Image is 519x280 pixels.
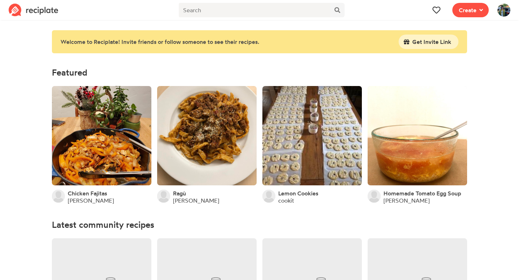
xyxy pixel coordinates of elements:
[157,190,170,203] img: User's avatar
[68,197,114,204] a: [PERSON_NAME]
[383,190,461,197] a: Homemade Tomato Egg Soup
[459,6,476,14] span: Create
[412,37,451,46] span: Get Invite Link
[173,197,219,204] a: [PERSON_NAME]
[52,190,65,203] img: User's avatar
[452,3,489,17] button: Create
[399,35,458,49] button: Get Invite Link
[61,37,390,46] div: Welcome to Reciplate! Invite friends or follow someone to see their recipes.
[497,4,510,17] img: User's avatar
[262,190,275,203] img: User's avatar
[52,68,467,77] h4: Featured
[52,220,467,230] h4: Latest community recipes
[368,190,381,203] img: User's avatar
[278,197,294,204] a: cookit
[173,190,186,197] a: Ragù
[68,190,107,197] a: Chicken Fajitas
[383,197,430,204] a: [PERSON_NAME]
[9,4,58,17] img: Reciplate
[278,190,318,197] a: Lemon Cookies
[179,3,330,17] input: Search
